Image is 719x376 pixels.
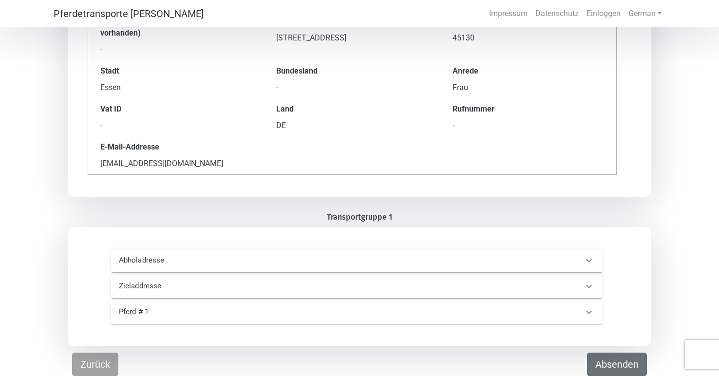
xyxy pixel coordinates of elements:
[276,32,428,44] div: [STREET_ADDRESS]
[100,82,252,94] div: Essen
[453,65,604,77] div: Anrede
[276,120,428,132] div: DE
[453,103,604,115] div: Rufnummer
[111,249,603,272] div: Abholadresse
[72,353,118,376] button: Zurück
[485,4,531,23] a: Impressum
[100,141,252,153] div: E-Mail-Addresse
[583,4,624,23] a: Einloggen
[276,103,428,115] div: Land
[276,82,428,94] div: -
[119,255,334,266] p: Abholadresse
[119,306,334,318] p: Pferd # 1
[111,301,603,324] div: Pferd # 1
[100,103,252,115] div: Vat ID
[100,16,252,39] div: Zusätzlicher Firmenname (Falls vorhanden)
[100,44,252,56] div: -
[119,281,334,292] p: Zieladdresse
[100,158,252,169] div: [EMAIL_ADDRESS][DOMAIN_NAME]
[624,4,665,23] a: German
[111,275,603,298] div: Zieladdresse
[100,120,252,132] div: -
[100,65,252,77] div: Stadt
[276,65,428,77] div: Bundesland
[587,353,647,376] button: Absenden
[453,32,604,44] div: 45130
[453,120,604,132] div: -
[531,4,583,23] a: Datenschutz
[54,4,204,23] a: Pferdetransporte [PERSON_NAME]
[327,211,392,223] label: Transportgruppe 1
[453,82,604,94] div: Frau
